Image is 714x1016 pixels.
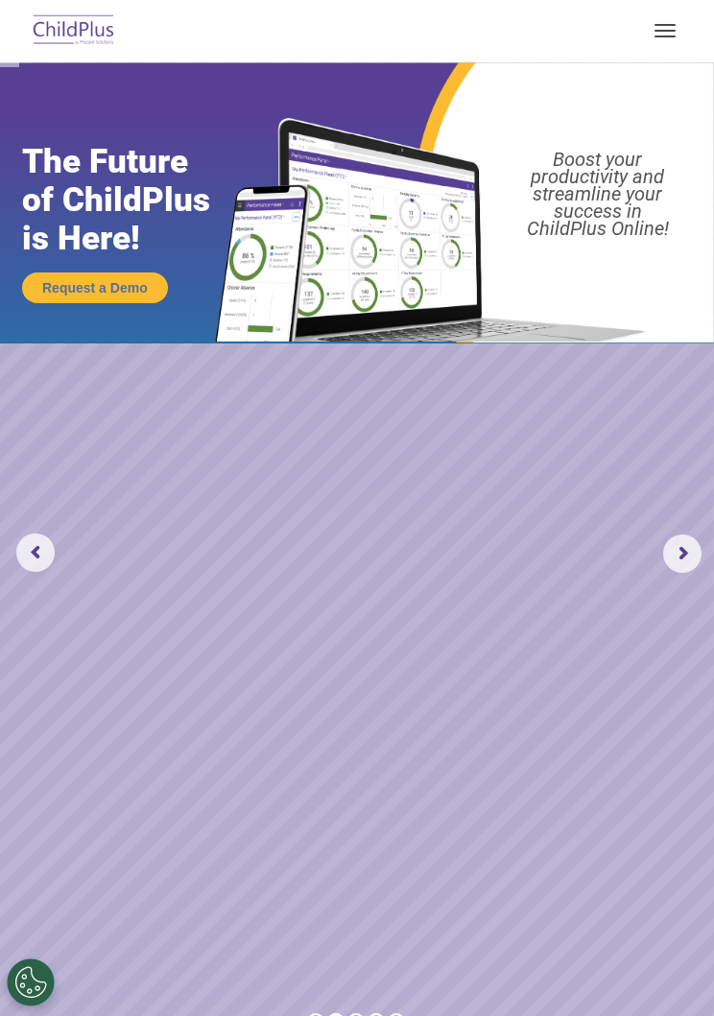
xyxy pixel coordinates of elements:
[7,958,55,1006] button: Cookies Settings
[492,151,703,237] rs-layer: Boost your productivity and streamline your success in ChildPlus Online!
[307,111,366,126] span: Last name
[307,190,389,204] span: Phone number
[22,272,168,303] a: Request a Demo
[22,143,250,258] rs-layer: The Future of ChildPlus is Here!
[29,9,119,54] img: ChildPlus by Procare Solutions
